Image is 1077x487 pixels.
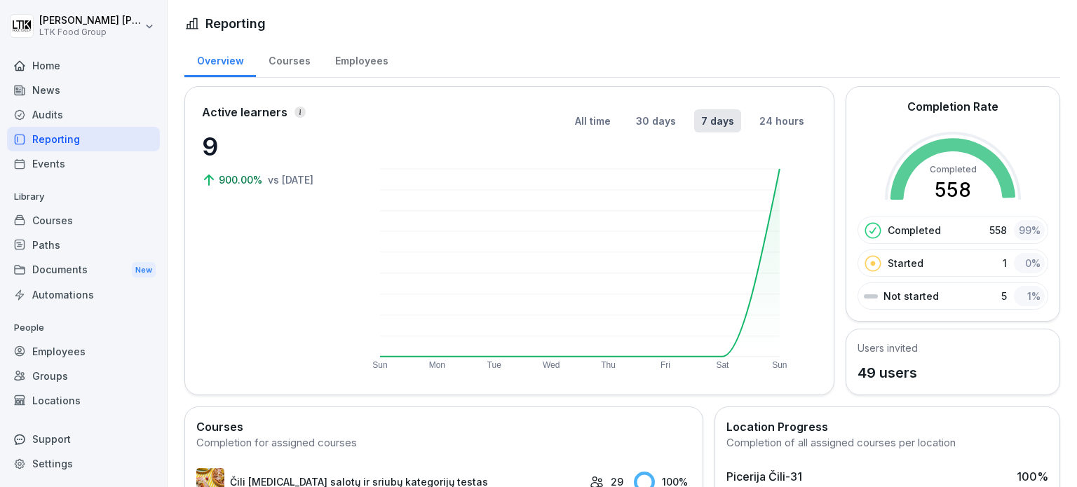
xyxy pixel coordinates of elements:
[7,388,160,413] a: Locations
[629,109,683,132] button: 30 days
[726,435,1048,451] div: Completion of all assigned courses per location
[888,256,923,270] p: Started
[202,104,287,121] p: Active learners
[7,102,160,127] a: Audits
[7,257,160,283] a: DocumentsNew
[661,360,671,370] text: Fri
[132,262,156,278] div: New
[726,468,802,485] div: Picerija Čili-31
[39,15,142,27] p: [PERSON_NAME] [PERSON_NAME]
[268,172,313,187] p: vs [DATE]
[1001,289,1007,303] p: 5
[219,172,265,187] p: 900.00%
[752,109,811,132] button: 24 hours
[7,364,160,388] a: Groups
[883,289,939,303] p: Not started
[1014,253,1045,273] div: 0 %
[7,339,160,364] a: Employees
[773,360,787,370] text: Sun
[39,27,142,37] p: LTK Food Group
[7,317,160,339] p: People
[7,53,160,78] a: Home
[1014,286,1045,306] div: 1 %
[888,223,941,238] p: Completed
[907,98,998,115] h2: Completion Rate
[7,233,160,257] a: Paths
[429,360,445,370] text: Mon
[1017,468,1048,485] div: 100 %
[694,109,741,132] button: 7 days
[568,109,618,132] button: All time
[202,128,342,165] p: 9
[205,14,266,33] h1: Reporting
[256,41,323,77] a: Courses
[7,282,160,307] a: Automations
[184,41,256,77] a: Overview
[196,435,691,451] div: Completion for assigned courses
[989,223,1007,238] p: 558
[487,360,502,370] text: Tue
[858,362,918,383] p: 49 users
[372,360,387,370] text: Sun
[7,208,160,233] a: Courses
[323,41,400,77] a: Employees
[1014,220,1045,240] div: 99 %
[7,186,160,208] p: Library
[543,360,560,370] text: Wed
[7,427,160,451] div: Support
[858,341,918,355] h5: Users invited
[7,127,160,151] a: Reporting
[7,257,160,283] div: Documents
[196,418,691,435] h2: Courses
[7,451,160,476] a: Settings
[7,78,160,102] a: News
[726,418,1048,435] h2: Location Progress
[602,360,616,370] text: Thu
[717,360,730,370] text: Sat
[1003,256,1007,270] p: 1
[7,151,160,176] a: Events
